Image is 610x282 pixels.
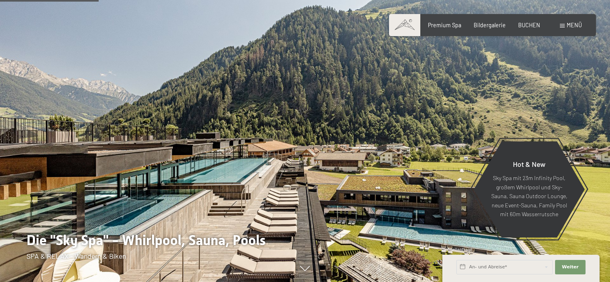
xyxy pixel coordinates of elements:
[562,264,579,270] span: Weiter
[513,160,545,168] span: Hot & New
[555,260,586,274] button: Weiter
[428,22,461,28] a: Premium Spa
[442,247,472,252] span: Schnellanfrage
[473,141,585,238] a: Hot & New Sky Spa mit 23m Infinity Pool, großem Whirlpool und Sky-Sauna, Sauna Outdoor Lounge, ne...
[518,22,540,28] a: BUCHEN
[567,22,582,28] span: Menü
[491,174,567,219] p: Sky Spa mit 23m Infinity Pool, großem Whirlpool und Sky-Sauna, Sauna Outdoor Lounge, neue Event-S...
[474,22,506,28] a: Bildergalerie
